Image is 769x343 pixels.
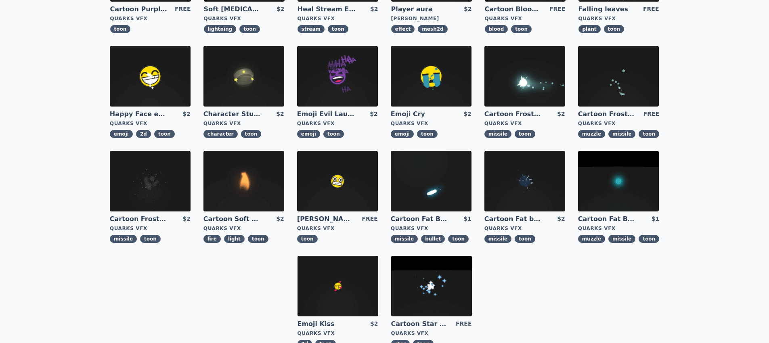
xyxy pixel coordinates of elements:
[204,15,285,22] div: Quarks VFX
[418,25,447,33] span: mesh2d
[391,120,471,127] div: Quarks VFX
[370,5,378,14] div: $2
[391,5,449,14] a: Player aura
[110,110,168,119] a: Happy Face emoji
[203,46,284,107] img: imgAlt
[557,110,565,119] div: $2
[485,15,566,22] div: Quarks VFX
[608,235,635,243] span: missile
[421,235,445,243] span: bullet
[448,235,469,243] span: toon
[136,130,151,138] span: 2d
[110,151,191,211] img: imgAlt
[515,130,535,138] span: toon
[391,130,414,138] span: emoji
[604,25,624,33] span: toon
[204,25,237,33] span: lightning
[110,25,131,33] span: toon
[298,256,378,316] img: imgAlt
[203,225,284,232] div: Quarks VFX
[297,215,355,224] a: [PERSON_NAME]
[154,130,175,138] span: toon
[297,46,378,107] img: imgAlt
[417,130,438,138] span: toon
[391,225,471,232] div: Quarks VFX
[652,215,659,224] div: $1
[485,5,543,14] a: Cartoon Blood Splash
[110,225,191,232] div: Quarks VFX
[391,235,418,243] span: missile
[175,5,191,14] div: FREE
[203,235,221,243] span: fire
[203,215,262,224] a: Cartoon Soft CandleLight
[484,215,543,224] a: Cartoon Fat bullet explosion
[391,15,472,22] div: [PERSON_NAME]
[484,151,565,211] img: imgAlt
[484,225,565,232] div: Quarks VFX
[182,215,190,224] div: $2
[248,235,268,243] span: toon
[557,215,565,224] div: $2
[110,15,191,22] div: Quarks VFX
[578,15,659,22] div: Quarks VFX
[578,25,601,33] span: plant
[484,46,565,107] img: imgAlt
[298,5,356,14] a: Heal Stream Effect
[391,215,449,224] a: Cartoon Fat Bullet
[578,215,636,224] a: Cartoon Fat Bullet Muzzle Flash
[578,120,659,127] div: Quarks VFX
[110,235,137,243] span: missile
[484,235,511,243] span: missile
[203,130,238,138] span: character
[578,130,605,138] span: muzzle
[276,215,284,224] div: $2
[297,120,378,127] div: Quarks VFX
[110,130,133,138] span: emoji
[578,151,659,211] img: imgAlt
[239,25,260,33] span: toon
[578,110,636,119] a: Cartoon Frost Missile Muzzle Flash
[203,120,284,127] div: Quarks VFX
[110,5,168,14] a: Cartoon Purple [MEDICAL_DATA]
[140,235,161,243] span: toon
[639,235,659,243] span: toon
[456,320,471,328] div: FREE
[298,320,356,328] a: Emoji Kiss
[277,5,284,14] div: $2
[297,110,355,119] a: Emoji Evil Laugh
[463,215,471,224] div: $1
[370,320,378,328] div: $2
[182,110,190,119] div: $2
[578,5,637,14] a: Falling leaves
[298,25,325,33] span: stream
[110,215,168,224] a: Cartoon Frost Missile Explosion
[391,151,471,211] img: imgAlt
[391,25,415,33] span: effect
[203,110,262,119] a: Character Stun Effect
[110,120,191,127] div: Quarks VFX
[298,330,378,337] div: Quarks VFX
[515,235,535,243] span: toon
[578,235,605,243] span: muzzle
[484,130,511,138] span: missile
[391,256,472,316] img: imgAlt
[276,110,284,119] div: $2
[203,151,284,211] img: imgAlt
[463,110,471,119] div: $2
[549,5,565,14] div: FREE
[484,110,543,119] a: Cartoon Frost Missile
[297,151,378,211] img: imgAlt
[578,225,659,232] div: Quarks VFX
[643,5,659,14] div: FREE
[391,110,449,119] a: Emoji Cry
[328,25,348,33] span: toon
[362,215,377,224] div: FREE
[224,235,245,243] span: light
[643,110,659,119] div: FREE
[391,330,472,337] div: Quarks VFX
[578,46,659,107] img: imgAlt
[297,130,320,138] span: emoji
[298,15,378,22] div: Quarks VFX
[297,225,378,232] div: Quarks VFX
[484,120,565,127] div: Quarks VFX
